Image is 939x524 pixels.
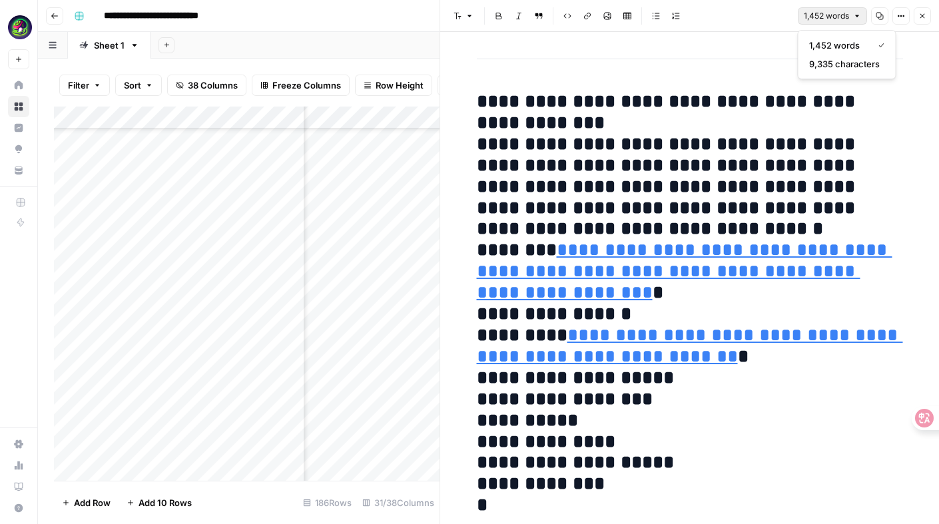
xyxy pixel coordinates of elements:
[54,492,119,513] button: Add Row
[8,497,29,519] button: Help + Support
[355,75,432,96] button: Row Height
[8,160,29,181] a: Your Data
[298,492,357,513] div: 186 Rows
[8,75,29,96] a: Home
[8,476,29,497] a: Learning Hub
[809,57,880,71] span: 9,335 characters
[809,39,868,52] span: 1,452 words
[115,75,162,96] button: Sort
[8,15,32,39] img: Meshy Logo
[167,75,246,96] button: 38 Columns
[798,30,896,79] div: 1,452 words
[68,32,151,59] a: Sheet 1
[252,75,350,96] button: Freeze Columns
[74,496,111,509] span: Add Row
[357,492,440,513] div: 31/38 Columns
[8,117,29,138] a: Insights
[8,138,29,160] a: Opportunities
[68,79,89,92] span: Filter
[272,79,341,92] span: Freeze Columns
[8,96,29,117] a: Browse
[59,75,110,96] button: Filter
[798,7,867,25] button: 1,452 words
[188,79,238,92] span: 38 Columns
[8,11,29,44] button: Workspace: Meshy
[8,433,29,455] a: Settings
[804,10,849,22] span: 1,452 words
[124,79,141,92] span: Sort
[94,39,125,52] div: Sheet 1
[119,492,200,513] button: Add 10 Rows
[376,79,424,92] span: Row Height
[139,496,192,509] span: Add 10 Rows
[8,455,29,476] a: Usage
